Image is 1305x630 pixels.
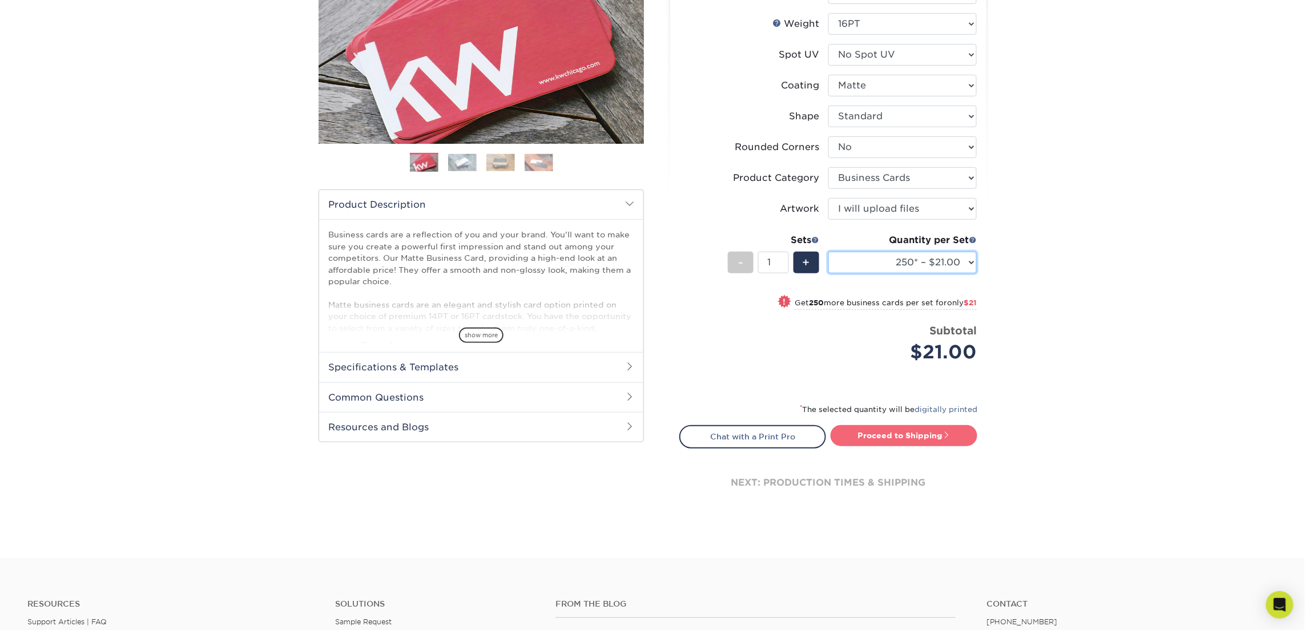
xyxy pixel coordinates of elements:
a: [PHONE_NUMBER] [986,617,1057,626]
a: Chat with a Print Pro [679,425,826,448]
strong: 250 [809,298,824,307]
span: show more [459,328,504,343]
div: Rounded Corners [735,140,819,154]
h2: Resources and Blogs [319,412,643,442]
span: ! [783,296,786,308]
div: Spot UV [779,48,819,62]
img: Business Cards 03 [486,154,515,171]
div: Coating [781,79,819,92]
h2: Specifications & Templates [319,352,643,382]
h4: Solutions [336,599,538,609]
a: Support Articles | FAQ [27,617,107,626]
h2: Product Description [319,190,643,219]
a: Sample Request [336,617,392,626]
div: Artwork [780,202,819,216]
img: Business Cards 01 [410,149,438,177]
img: Business Cards 02 [448,154,477,171]
div: next: production times & shipping [679,449,977,517]
div: Product Category [733,171,819,185]
h2: Common Questions [319,382,643,412]
div: Open Intercom Messenger [1266,591,1294,619]
img: Business Cards 04 [525,154,553,171]
div: Shape [789,110,819,123]
div: $21.00 [837,338,977,366]
span: only [947,298,977,307]
a: Proceed to Shipping [831,425,977,446]
h4: Resources [27,599,319,609]
div: Sets [728,233,819,247]
p: Business cards are a reflection of you and your brand. You'll want to make sure you create a powe... [328,229,634,391]
span: - [738,254,743,271]
small: Get more business cards per set for [795,298,977,310]
span: $21 [964,298,977,307]
strong: Subtotal [929,324,977,337]
small: The selected quantity will be [800,405,977,414]
a: digitally printed [915,405,977,414]
a: Contact [986,599,1278,609]
h4: From the Blog [555,599,956,609]
div: Quantity per Set [828,233,977,247]
span: + [803,254,810,271]
div: Weight [772,17,819,31]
